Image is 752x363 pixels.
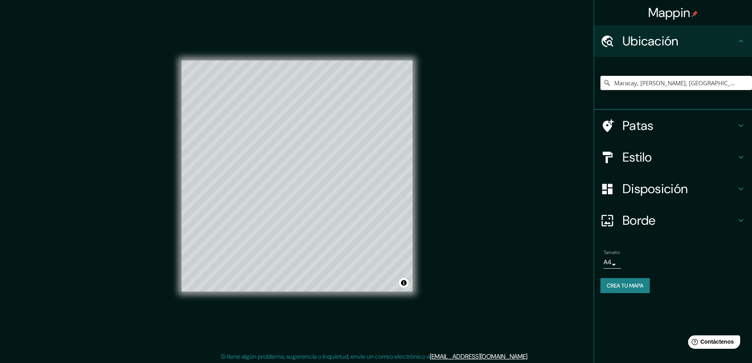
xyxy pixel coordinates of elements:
[623,117,654,134] font: Patas
[221,352,430,361] font: Si tiene algún problema, sugerencia o inquietud, envíe un correo electrónico a
[604,249,620,256] font: Tamaño
[682,332,743,354] iframe: Lanzador de widgets de ayuda
[604,258,611,266] font: A4
[623,149,652,166] font: Estilo
[623,33,679,49] font: Ubicación
[623,212,656,229] font: Borde
[604,256,621,269] div: A4
[594,141,752,173] div: Estilo
[594,173,752,205] div: Disposición
[594,110,752,141] div: Patas
[600,76,752,90] input: Elige tu ciudad o zona
[399,278,409,288] button: Activar o desactivar atribución
[594,25,752,57] div: Ubicación
[529,352,530,361] font: .
[594,205,752,236] div: Borde
[600,278,650,293] button: Crea tu mapa
[527,352,529,361] font: .
[623,181,688,197] font: Disposición
[430,352,527,361] a: [EMAIL_ADDRESS][DOMAIN_NAME]
[692,11,698,17] img: pin-icon.png
[530,352,531,361] font: .
[648,4,690,21] font: Mappin
[607,282,643,289] font: Crea tu mapa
